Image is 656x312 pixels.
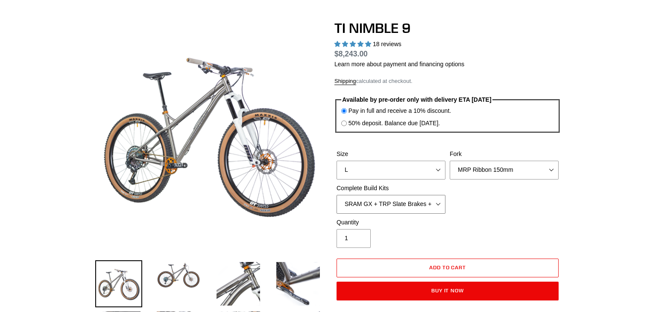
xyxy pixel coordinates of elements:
h1: TI NIMBLE 9 [334,20,561,36]
button: Buy it now [337,282,559,300]
label: Pay in full and receive a 10% discount. [348,106,451,115]
label: Quantity [337,218,445,227]
label: Size [337,150,445,159]
span: 18 reviews [373,41,401,47]
label: 50% deposit. Balance due [DATE]. [348,119,440,128]
img: Load image into Gallery viewer, TI NIMBLE 9 [95,260,142,307]
legend: Available by pre-order only with delivery ETA [DATE] [341,95,493,104]
span: 4.89 stars [334,41,373,47]
span: Add to cart [429,264,466,271]
span: $8,243.00 [334,50,368,58]
label: Complete Build Kits [337,184,445,193]
div: calculated at checkout. [334,77,561,85]
label: Fork [450,150,559,159]
a: Learn more about payment and financing options [334,61,464,68]
img: Load image into Gallery viewer, TI NIMBLE 9 [155,260,202,290]
button: Add to cart [337,259,559,277]
img: Load image into Gallery viewer, TI NIMBLE 9 [215,260,262,307]
img: Load image into Gallery viewer, TI NIMBLE 9 [275,260,322,307]
a: Shipping [334,78,356,85]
